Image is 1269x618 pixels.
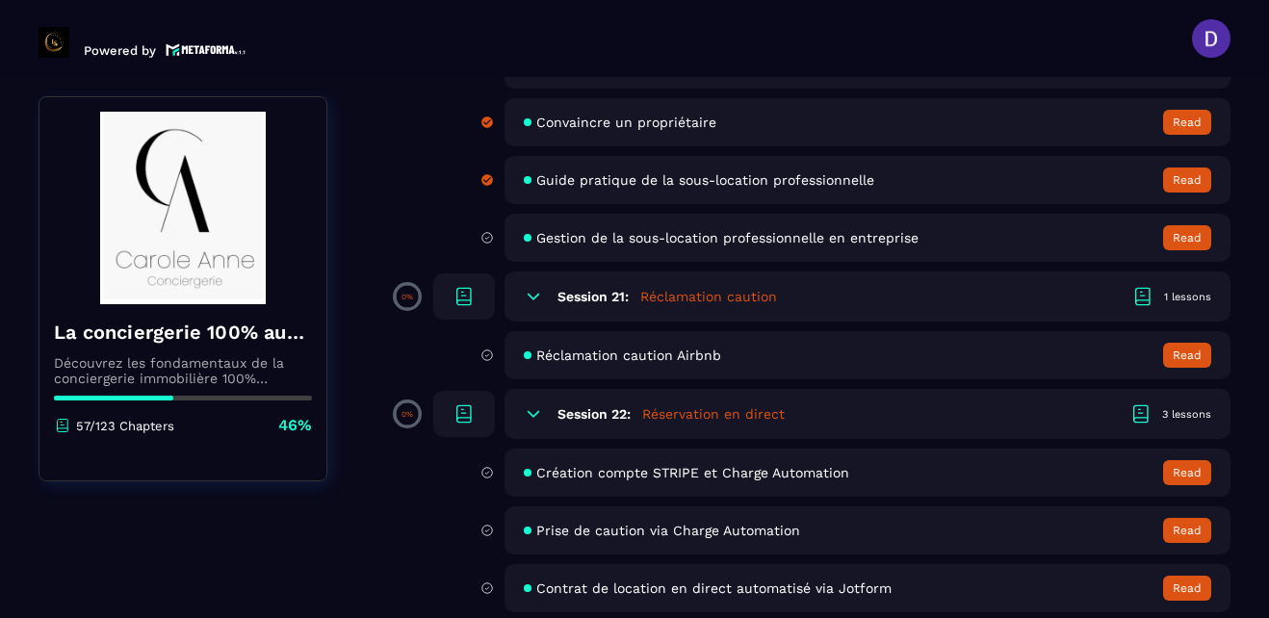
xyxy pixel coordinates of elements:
button: Read [1163,460,1211,485]
p: Découvrez les fondamentaux de la conciergerie immobilière 100% automatisée. Cette formation est c... [54,355,312,386]
img: logo-branding [39,27,69,58]
button: Read [1163,167,1211,193]
img: logo [166,41,246,58]
span: Création compte STRIPE et Charge Automation [536,465,849,480]
button: Read [1163,225,1211,250]
span: Prise de caution via Charge Automation [536,523,800,538]
p: Powered by [84,43,156,58]
span: Convaincre un propriétaire [536,115,716,130]
h5: Réservation en direct [642,404,785,424]
span: Gestion de la sous-location professionnelle en entreprise [536,230,919,245]
div: 1 lessons [1164,290,1211,304]
img: banner [54,112,312,304]
p: 0% [401,293,413,301]
p: 46% [278,415,312,436]
button: Read [1163,576,1211,601]
button: Read [1163,343,1211,368]
button: Read [1163,110,1211,135]
p: 0% [401,410,413,419]
p: 57/123 Chapters [76,419,174,433]
span: Réclamation caution Airbnb [536,348,721,363]
span: Guide pratique de la sous-location professionnelle [536,172,874,188]
div: 3 lessons [1162,407,1211,422]
span: Contrat de location en direct automatisé via Jotform [536,580,892,596]
h4: La conciergerie 100% automatisée [54,319,312,346]
button: Read [1163,518,1211,543]
h5: Réclamation caution [640,287,777,306]
h6: Session 22: [557,406,631,422]
h6: Session 21: [557,289,629,304]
